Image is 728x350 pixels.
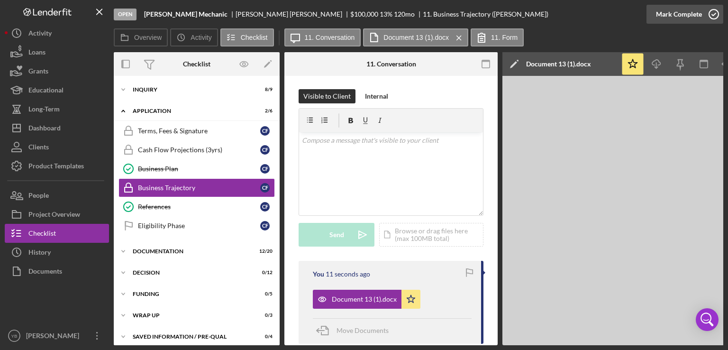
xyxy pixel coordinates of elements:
[383,34,449,41] label: Document 13 (1).docx
[284,28,361,46] button: 11. Conversation
[423,10,548,18] div: 11. Business Trajectory ([PERSON_NAME])
[313,319,398,342] button: Move Documents
[337,326,389,334] span: Move Documents
[133,291,249,297] div: Funding
[133,87,249,92] div: Inquiry
[144,10,227,18] b: [PERSON_NAME] Mechanic
[5,262,109,281] button: Documents
[220,28,274,46] button: Checklist
[118,216,275,235] a: Eligibility PhaseCF
[260,145,270,155] div: C F
[360,89,393,103] button: Internal
[365,89,388,103] div: Internal
[170,28,218,46] button: Activity
[260,164,270,174] div: C F
[305,34,355,41] label: 11. Conversation
[138,203,260,211] div: References
[656,5,702,24] div: Mark Complete
[138,127,260,135] div: Terms, Fees & Signature
[332,295,397,303] div: Document 13 (1).docx
[255,87,273,92] div: 8 / 9
[299,89,355,103] button: Visible to Client
[118,121,275,140] a: Terms, Fees & SignatureCF
[118,159,275,178] a: Business PlanCF
[380,10,392,18] div: 13 %
[138,165,260,173] div: Business Plan
[260,221,270,230] div: C F
[191,34,211,41] label: Activity
[24,326,85,348] div: [PERSON_NAME]
[138,146,260,154] div: Cash Flow Projections (3yrs)
[394,10,415,18] div: 120 mo
[5,326,109,345] button: YB[PERSON_NAME]
[138,184,260,192] div: Business Trajectory
[696,308,719,331] div: Open Intercom Messenger
[260,183,270,193] div: C F
[118,178,275,197] a: Business TrajectoryCF
[133,249,249,254] div: Documentation
[236,10,350,18] div: [PERSON_NAME] [PERSON_NAME]
[646,5,723,24] button: Mark Complete
[241,34,268,41] label: Checklist
[313,290,420,309] button: Document 13 (1).docx
[363,28,468,46] button: Document 13 (1).docx
[114,9,136,20] div: Open
[133,334,249,340] div: Saved Information / Pre-Qual
[255,270,273,276] div: 0 / 12
[255,249,273,254] div: 12 / 20
[118,197,275,216] a: ReferencesCF
[183,60,210,68] div: Checklist
[118,140,275,159] a: Cash Flow Projections (3yrs)CF
[260,126,270,136] div: C F
[526,60,591,68] div: Document 13 (1).docx
[255,313,273,318] div: 0 / 3
[260,202,270,212] div: C F
[303,89,351,103] div: Visible to Client
[28,262,62,283] div: Documents
[114,28,168,46] button: Overview
[255,334,273,340] div: 0 / 4
[366,60,416,68] div: 11. Conversation
[133,108,249,114] div: Application
[11,333,18,339] text: YB
[350,10,378,18] span: $100,000
[313,270,324,278] div: You
[133,270,249,276] div: Decision
[491,34,518,41] label: 11. Form
[138,222,260,230] div: Eligibility Phase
